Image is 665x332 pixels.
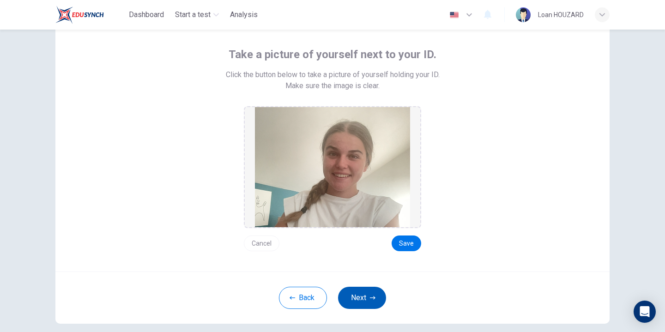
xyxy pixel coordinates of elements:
[285,80,380,91] span: Make sure the image is clear.
[226,69,440,80] span: Click the button below to take a picture of yourself holding your ID.
[516,7,531,22] img: Profile picture
[538,9,584,20] div: Loan HOUZARD
[448,12,460,18] img: en
[279,287,327,309] button: Back
[226,6,261,23] button: Analysis
[338,287,386,309] button: Next
[634,301,656,323] div: Open Intercom Messenger
[229,47,436,62] span: Take a picture of yourself next to your ID.
[244,235,279,251] button: Cancel
[55,6,125,24] a: EduSynch logo
[129,9,164,20] span: Dashboard
[175,9,211,20] span: Start a test
[392,235,421,251] button: Save
[55,6,104,24] img: EduSynch logo
[255,107,410,227] img: preview screemshot
[171,6,223,23] button: Start a test
[230,9,258,20] span: Analysis
[125,6,168,23] button: Dashboard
